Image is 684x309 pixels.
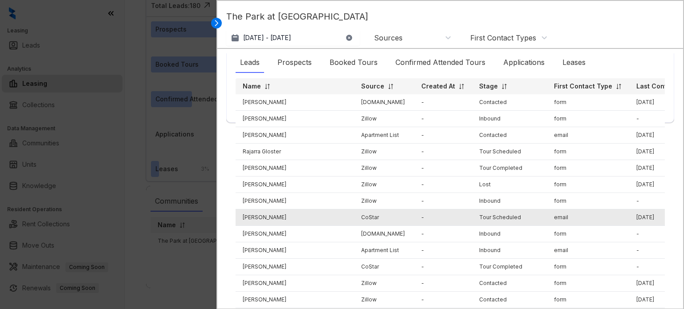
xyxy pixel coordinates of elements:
td: Zillow [354,160,414,177]
img: sorting [387,83,394,90]
td: Zillow [354,292,414,308]
p: Stage [479,82,498,91]
td: [PERSON_NAME] [236,226,354,242]
td: email [547,242,629,259]
td: [PERSON_NAME] [236,160,354,177]
td: email [547,209,629,226]
td: [PERSON_NAME] [236,94,354,111]
td: [PERSON_NAME] [236,127,354,144]
td: CoStar [354,259,414,275]
td: [PERSON_NAME] [236,242,354,259]
td: Tour Scheduled [472,209,547,226]
td: - [414,209,472,226]
td: form [547,160,629,177]
td: form [547,144,629,160]
td: - [414,226,472,242]
td: - [414,242,472,259]
img: sorting [458,83,465,90]
td: email [547,127,629,144]
td: CoStar [354,209,414,226]
p: First Contact Type [554,82,612,91]
td: form [547,177,629,193]
p: [DATE] - [DATE] [243,33,291,42]
td: - [414,94,472,111]
td: Zillow [354,144,414,160]
div: Booked Tours [325,52,382,73]
div: Confirmed Attended Tours [391,52,490,73]
td: Contacted [472,94,547,111]
td: Tour Completed [472,160,547,177]
div: First Contact Types [470,33,536,43]
img: sorting [264,83,271,90]
div: Leases [558,52,590,73]
td: Lost [472,177,547,193]
td: [PERSON_NAME] [236,209,354,226]
td: - [414,292,472,308]
div: Sources [374,33,403,43]
td: - [414,193,472,209]
td: form [547,292,629,308]
td: Tour Completed [472,259,547,275]
td: Contacted [472,275,547,292]
td: form [547,193,629,209]
td: Inbound [472,111,547,127]
div: Leads [236,52,264,73]
td: Zillow [354,275,414,292]
td: - [414,111,472,127]
td: [PERSON_NAME] [236,177,354,193]
td: - [414,160,472,177]
td: - [414,275,472,292]
td: form [547,275,629,292]
td: - [414,144,472,160]
td: [PERSON_NAME] [236,292,354,308]
td: [DOMAIN_NAME] [354,226,414,242]
td: Apartment List [354,127,414,144]
td: form [547,226,629,242]
td: Inbound [472,242,547,259]
td: [PERSON_NAME] [236,111,354,127]
td: [PERSON_NAME] [236,275,354,292]
td: Rajarra Gloster [236,144,354,160]
td: [DOMAIN_NAME] [354,94,414,111]
td: [PERSON_NAME] [236,193,354,209]
td: Apartment List [354,242,414,259]
button: [DATE] - [DATE] [226,30,360,46]
p: Source [361,82,384,91]
td: Inbound [472,226,547,242]
td: Tour Scheduled [472,144,547,160]
td: form [547,259,629,275]
td: Zillow [354,111,414,127]
td: Zillow [354,193,414,209]
div: Prospects [273,52,316,73]
td: form [547,94,629,111]
p: Name [243,82,261,91]
td: - [414,177,472,193]
img: sorting [501,83,508,90]
div: Applications [499,52,549,73]
td: - [414,259,472,275]
td: Contacted [472,127,547,144]
td: - [414,127,472,144]
p: The Park at [GEOGRAPHIC_DATA] [226,10,674,30]
td: Contacted [472,292,547,308]
td: [PERSON_NAME] [236,259,354,275]
td: form [547,111,629,127]
img: sorting [615,83,622,90]
td: Inbound [472,193,547,209]
td: Zillow [354,177,414,193]
p: Created At [421,82,455,91]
